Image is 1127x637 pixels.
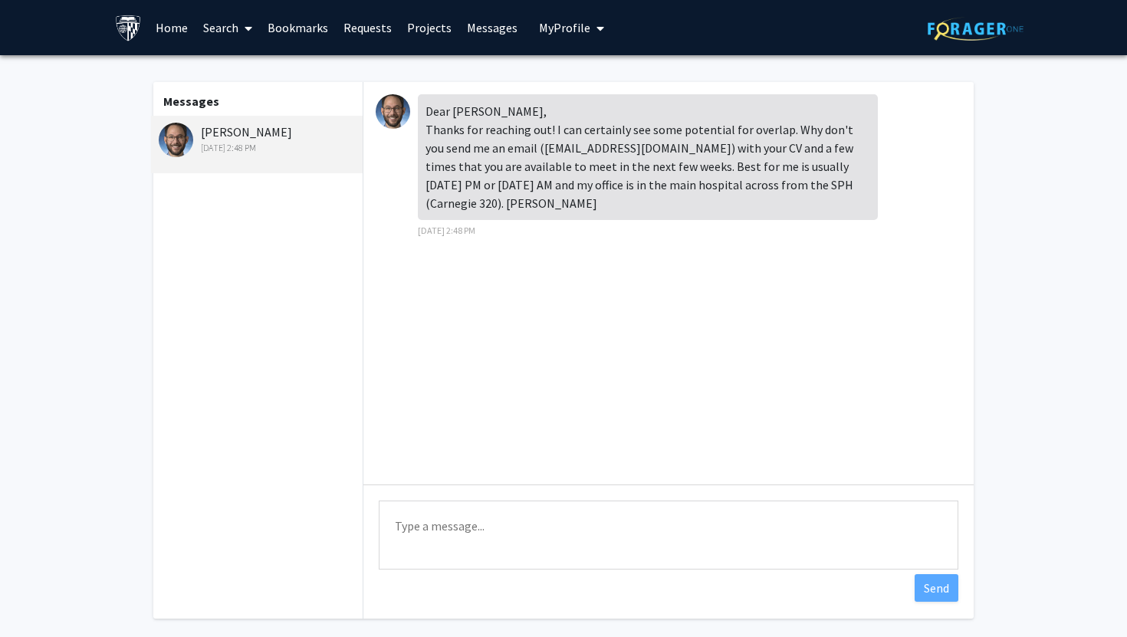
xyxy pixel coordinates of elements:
[159,123,193,157] img: Jeffrey Tornheim
[148,1,195,54] a: Home
[399,1,459,54] a: Projects
[115,15,142,41] img: Johns Hopkins University Logo
[163,94,219,109] b: Messages
[159,123,359,155] div: [PERSON_NAME]
[928,17,1024,41] img: ForagerOne Logo
[336,1,399,54] a: Requests
[915,574,958,602] button: Send
[539,20,590,35] span: My Profile
[260,1,336,54] a: Bookmarks
[195,1,260,54] a: Search
[418,225,475,236] span: [DATE] 2:48 PM
[376,94,410,129] img: Jeffrey Tornheim
[159,141,359,155] div: [DATE] 2:48 PM
[459,1,525,54] a: Messages
[379,501,958,570] textarea: Message
[11,568,65,626] iframe: Chat
[418,94,878,220] div: Dear [PERSON_NAME], Thanks for reaching out! I can certainly see some potential for overlap. Why ...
